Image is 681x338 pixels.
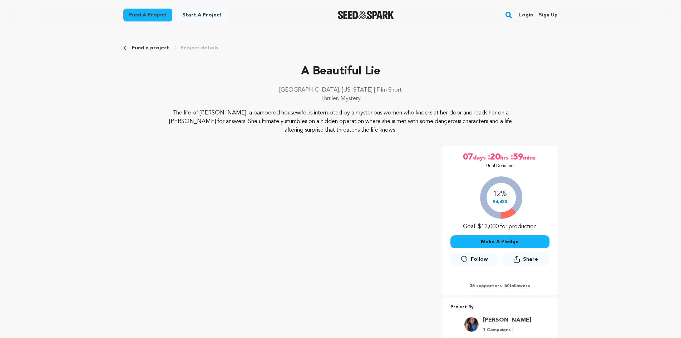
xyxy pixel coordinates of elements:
[483,316,531,324] a: Goto Tarnesha Small profile
[487,152,500,163] span: :20
[450,235,549,248] button: Make A Pledge
[177,9,227,21] a: Start a project
[510,152,523,163] span: :59
[338,11,394,19] img: Seed&Spark Logo Dark Mode
[471,256,488,263] span: Follow
[502,253,549,269] span: Share
[123,86,558,94] p: [GEOGRAPHIC_DATA], [US_STATE] | Film Short
[123,9,172,21] a: Fund a project
[500,152,510,163] span: hrs
[502,253,549,266] button: Share
[132,44,169,52] a: Fund a project
[523,152,537,163] span: mins
[167,109,514,134] p: The life of [PERSON_NAME], a pampered housewife, is interrupted by a mysterious women who knocks ...
[519,9,533,21] a: Login
[338,11,394,19] a: Seed&Spark Homepage
[123,44,558,52] div: Breadcrumb
[450,303,549,312] p: Project By
[450,253,498,266] a: Follow
[523,256,538,263] span: Share
[450,283,549,289] p: 35 supporters | followers
[473,152,487,163] span: days
[464,317,479,332] img: 10762d55eaaf5e1f.jpg
[181,44,218,52] a: Project details
[463,152,473,163] span: 07
[123,63,558,80] p: A Beautiful Lie
[504,284,509,288] span: 60
[539,9,558,21] a: Sign up
[123,94,558,103] p: Thriller, Mystery
[483,327,531,333] p: 1 Campaigns |
[486,163,514,169] p: Until Deadline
